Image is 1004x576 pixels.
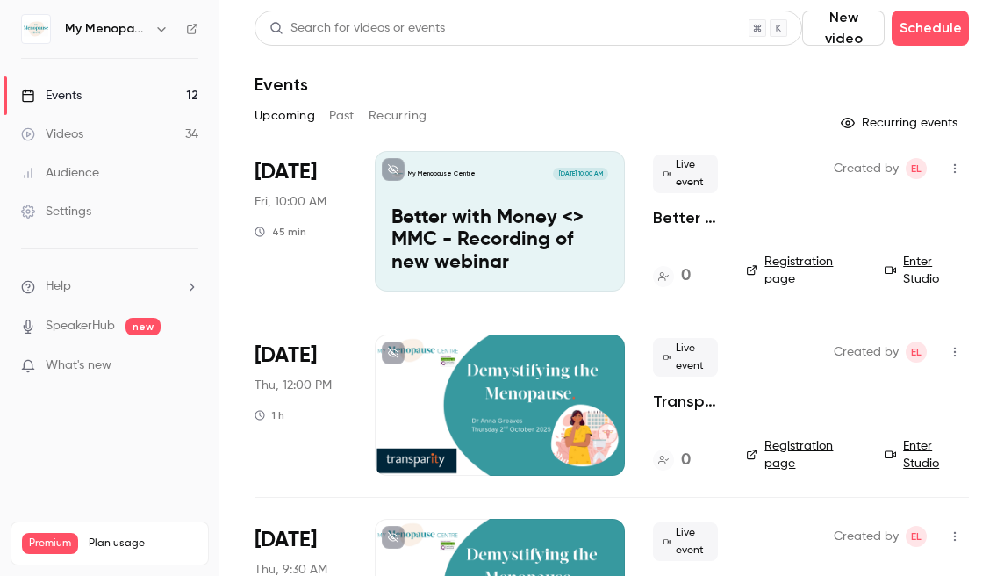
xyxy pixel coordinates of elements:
span: EL [911,158,922,179]
div: Events [21,87,82,104]
h6: My Menopause Centre [65,20,147,38]
span: Created by [834,342,899,363]
a: Enter Studio [885,253,969,288]
span: EL [911,342,922,363]
span: Fri, 10:00 AM [255,193,326,211]
button: New video [802,11,885,46]
span: Live event [653,155,718,193]
div: Videos [21,126,83,143]
button: Past [329,102,355,130]
a: Transparity & My Menopause Centre, presents "Demystifying the Menopause" [653,391,718,412]
span: new [125,318,161,335]
a: Better with Money <> MMC - Recording of new webinarMy Menopause Centre[DATE] 10:00 AMBetter with ... [375,151,625,292]
span: Live event [653,522,718,561]
span: Premium [22,533,78,554]
span: Thu, 12:00 PM [255,377,332,394]
button: Schedule [892,11,969,46]
span: [DATE] [255,158,317,186]
div: Sep 12 Fri, 10:00 AM (Europe/London) [255,151,347,292]
button: Upcoming [255,102,315,130]
span: Live event [653,338,718,377]
span: [DATE] 10:00 AM [553,168,607,180]
div: Oct 2 Thu, 12:00 PM (Europe/London) [255,335,347,475]
span: Plan usage [89,536,197,551]
span: Emma Lambourne [906,158,927,179]
a: Registration page [746,253,864,288]
span: Emma Lambourne [906,342,927,363]
span: Emma Lambourne [906,526,927,547]
a: 0 [653,264,691,288]
button: Recurring [369,102,427,130]
a: Registration page [746,437,864,472]
a: 0 [653,449,691,472]
div: 1 h [255,408,284,422]
div: Settings [21,203,91,220]
div: Audience [21,164,99,182]
span: Created by [834,526,899,547]
a: SpeakerHub [46,317,115,335]
span: EL [911,526,922,547]
button: Recurring events [833,109,969,137]
div: Search for videos or events [269,19,445,38]
span: [DATE] [255,526,317,554]
span: Created by [834,158,899,179]
div: 45 min [255,225,306,239]
p: My Menopause Centre [408,169,476,178]
span: Help [46,277,71,296]
p: Better with Money <> MMC - Recording of new webinar [391,207,608,275]
iframe: Noticeable Trigger [177,358,198,374]
span: What's new [46,356,111,375]
img: My Menopause Centre [22,15,50,43]
li: help-dropdown-opener [21,277,198,296]
a: Enter Studio [885,437,969,472]
h1: Events [255,74,308,95]
span: [DATE] [255,342,317,370]
h4: 0 [681,264,691,288]
a: Better with Money <> MMC - Recording of new webinar [653,207,718,228]
h4: 0 [681,449,691,472]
